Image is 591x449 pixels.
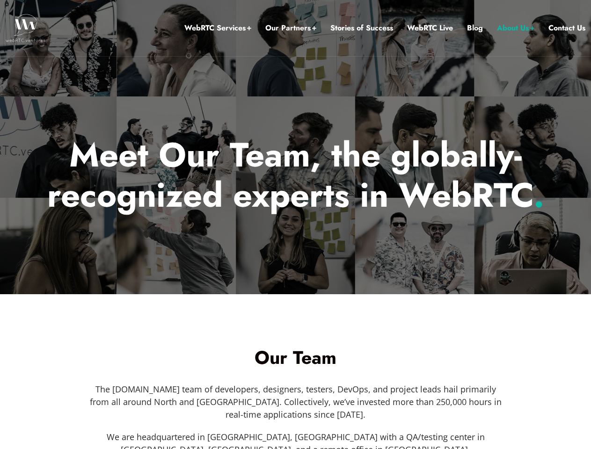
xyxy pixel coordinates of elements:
[467,22,483,34] a: Blog
[86,383,505,421] p: The [DOMAIN_NAME] team of developers, designers, testers, DevOps, and project leads hail primaril...
[22,135,569,216] p: Meet Our Team, the globally-recognized experts in WebRTC
[184,22,251,34] a: WebRTC Services
[548,22,585,34] a: Contact Us
[34,348,558,367] h1: Our Team
[497,22,534,34] a: About Us
[407,22,453,34] a: WebRTC Live
[330,22,393,34] a: Stories of Success
[533,171,544,219] span: .
[6,14,45,42] img: WebRTC.ventures
[265,22,316,34] a: Our Partners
